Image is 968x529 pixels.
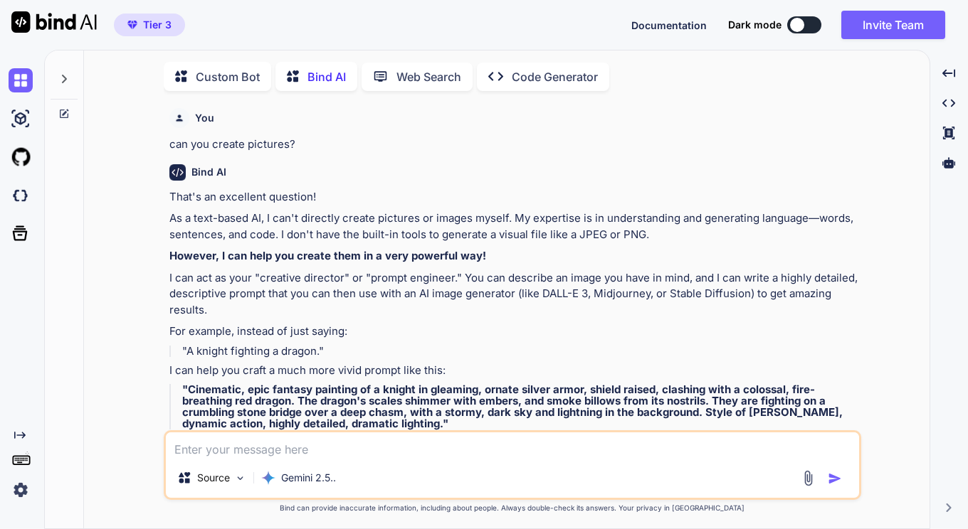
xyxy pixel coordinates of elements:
[9,478,33,502] img: settings
[9,183,33,208] img: darkCloudIdeIcon
[164,503,861,513] p: Bind can provide inaccurate information, including about people. Always double-check its answers....
[512,68,598,85] p: Code Generator
[261,471,275,485] img: Gemini 2.5 Pro
[169,324,858,340] p: For example, instead of just saying:
[281,471,336,485] p: Gemini 2.5..
[234,472,246,484] img: Pick Models
[196,68,260,85] p: Custom Bot
[169,270,858,319] p: I can act as your "creative director" or "prompt engineer." You can describe an image you have in...
[11,11,97,33] img: Bind AI
[169,249,486,262] strong: However, I can help you create them in a very powerful way!
[728,18,782,32] span: Dark mode
[182,346,858,357] p: "A knight fighting a dragon."
[307,68,346,85] p: Bind AI
[114,14,185,36] button: premiumTier 3
[396,68,461,85] p: Web Search
[828,471,842,486] img: icon
[631,18,707,33] button: Documentation
[182,383,846,430] strong: "Cinematic, epic fantasy painting of a knight in gleaming, ornate silver armor, shield raised, cl...
[169,363,858,379] p: I can help you craft a much more vivid prompt like this:
[169,210,858,242] p: As a text-based AI, I can't directly create pictures or images myself. My expertise is in underst...
[800,470,816,486] img: attachment
[631,19,707,31] span: Documentation
[169,189,858,205] p: That's an excellent question!
[127,21,137,29] img: premium
[9,145,33,169] img: githubLight
[9,68,33,92] img: chat
[841,11,945,39] button: Invite Team
[197,471,230,485] p: Source
[191,165,226,179] h6: Bind AI
[9,107,33,131] img: ai-studio
[143,18,172,32] span: Tier 3
[195,111,214,125] h6: You
[169,137,858,153] p: can you create pictures?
